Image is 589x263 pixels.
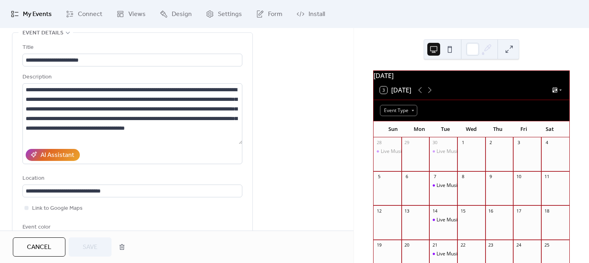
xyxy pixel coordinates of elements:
div: Sun [380,121,406,137]
div: Description [22,72,241,82]
div: 28 [376,140,382,146]
div: 20 [404,242,410,248]
div: Sat [537,121,563,137]
a: My Events [5,3,58,25]
div: Tue [432,121,458,137]
div: 22 [460,242,466,248]
button: AI Assistant [26,149,80,161]
button: Cancel [13,237,65,257]
span: Design [172,10,192,19]
div: Live Music - [PERSON_NAME] Music [437,148,516,155]
div: 9 [488,174,494,180]
div: Event color [22,223,87,232]
button: 3[DATE] [377,84,414,96]
div: 7 [432,174,438,180]
span: My Events [23,10,52,19]
div: 23 [488,242,494,248]
span: Views [128,10,146,19]
div: 11 [544,174,550,180]
div: 1 [460,140,466,146]
div: Live Music - [PERSON_NAME] Music [437,182,516,189]
a: Views [110,3,152,25]
span: Settings [218,10,242,19]
div: 29 [404,140,410,146]
div: 16 [488,208,494,214]
div: 19 [376,242,382,248]
div: 8 [460,174,466,180]
div: 30 [432,140,438,146]
div: 2 [488,140,494,146]
div: Location [22,174,241,183]
div: 6 [404,174,410,180]
span: Form [268,10,282,19]
div: Live Music - Jon Millsap Music [429,217,457,223]
div: Title [22,43,241,52]
div: Live Music - [PERSON_NAME] Music [437,251,516,257]
div: 10 [516,174,522,180]
a: Connect [60,3,108,25]
div: Live Music - Sue & Jordan [374,148,402,155]
div: 3 [516,140,522,146]
a: Form [250,3,288,25]
div: AI Assistant [41,151,74,160]
div: 5 [376,174,382,180]
div: 18 [544,208,550,214]
div: Live Music - [PERSON_NAME] & [PERSON_NAME] [381,148,489,155]
span: Event details [22,28,63,38]
a: Design [154,3,198,25]
div: Live Music - Jon Millsap Music [429,148,457,155]
div: 13 [404,208,410,214]
div: [DATE] [374,71,569,80]
div: 15 [460,208,466,214]
div: 21 [432,242,438,248]
div: Wed [458,121,484,137]
span: Link to Google Maps [32,204,83,213]
span: Install [309,10,325,19]
div: Thu [484,121,510,137]
a: Settings [200,3,248,25]
div: 17 [516,208,522,214]
a: Install [290,3,331,25]
div: Fri [511,121,537,137]
div: Mon [406,121,432,137]
div: 14 [432,208,438,214]
div: Live Music - Jon Millsap Music [429,182,457,189]
div: Live Music - Jon Millsap Music [429,251,457,257]
div: 25 [544,242,550,248]
div: 4 [544,140,550,146]
div: 12 [376,208,382,214]
span: Cancel [27,243,51,252]
div: Live Music - [PERSON_NAME] Music [437,217,516,223]
span: Connect [78,10,102,19]
div: 24 [516,242,522,248]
